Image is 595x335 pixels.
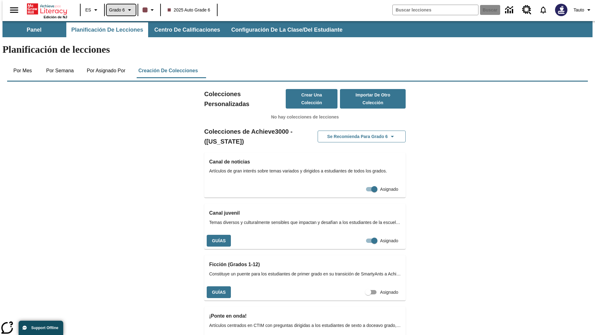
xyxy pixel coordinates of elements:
[380,186,398,193] span: Asignado
[154,26,220,33] span: Centro de calificaciones
[27,3,67,15] a: Portada
[5,1,23,19] button: Abrir el menú lateral
[380,238,398,244] span: Asignado
[66,22,148,37] button: Planificación de lecciones
[149,22,225,37] button: Centro de calificaciones
[85,7,91,13] span: ES
[19,321,63,335] button: Support Offline
[2,22,348,37] div: Subbarra de navegación
[207,235,231,247] button: Guías
[551,2,571,18] button: Escoja un nuevo avatar
[204,114,406,120] p: No hay colecciones de lecciones
[82,4,102,16] button: Lenguaje: ES, Selecciona un idioma
[226,22,347,37] button: Configuración de la clase/del estudiante
[571,4,595,16] button: Perfil/Configuración
[109,7,125,13] span: Grado 6
[168,7,210,13] span: 2025 Auto Grade 6
[133,63,203,78] button: Creación de colecciones
[535,2,551,18] a: Notificaciones
[393,5,478,15] input: Buscar campo
[209,271,401,277] span: Constituye un puente para los estudiantes de primer grado en su transición de SmartyAnts a Achiev...
[574,7,584,13] span: Tauto
[207,286,231,298] button: Guías
[209,209,401,217] h3: Canal juvenil
[209,322,401,329] span: Artículos centrados en CTIM con preguntas dirigidas a los estudiantes de sexto a doceavo grado, q...
[501,2,518,19] a: Centro de información
[27,2,67,19] div: Portada
[340,89,406,109] button: Importar de otro Colección
[82,63,130,78] button: Por asignado por
[318,131,406,143] button: Se recomienda para Grado 6
[209,158,401,166] h3: Canal de noticias
[209,219,401,226] span: Temas diversos y culturalmente sensibles que impactan y desafían a los estudiantes de la escuela ...
[204,127,305,146] h2: Colecciones de Achieve3000 - ([US_STATE])
[209,168,401,174] span: Artículos de gran interés sobre temas variados y dirigidos a estudiantes de todos los grados.
[3,22,65,37] button: Panel
[31,326,58,330] span: Support Offline
[209,260,401,269] h3: Ficción (Grados 1-12)
[27,26,42,33] span: Panel
[41,63,79,78] button: Por semana
[140,4,158,16] button: El color de la clase es café oscuro. Cambiar el color de la clase.
[555,4,567,16] img: Avatar
[2,44,593,55] h1: Planificación de lecciones
[204,89,286,109] h2: Colecciones Personalizadas
[231,26,342,33] span: Configuración de la clase/del estudiante
[209,312,401,320] h3: ¡Ponte en onda!
[71,26,143,33] span: Planificación de lecciones
[107,4,136,16] button: Grado: Grado 6, Elige un grado
[44,15,67,19] span: Edición de NJ
[7,63,38,78] button: Por mes
[380,289,398,296] span: Asignado
[518,2,535,18] a: Centro de recursos, Se abrirá en una pestaña nueva.
[2,21,593,37] div: Subbarra de navegación
[286,89,338,109] button: Crear una colección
